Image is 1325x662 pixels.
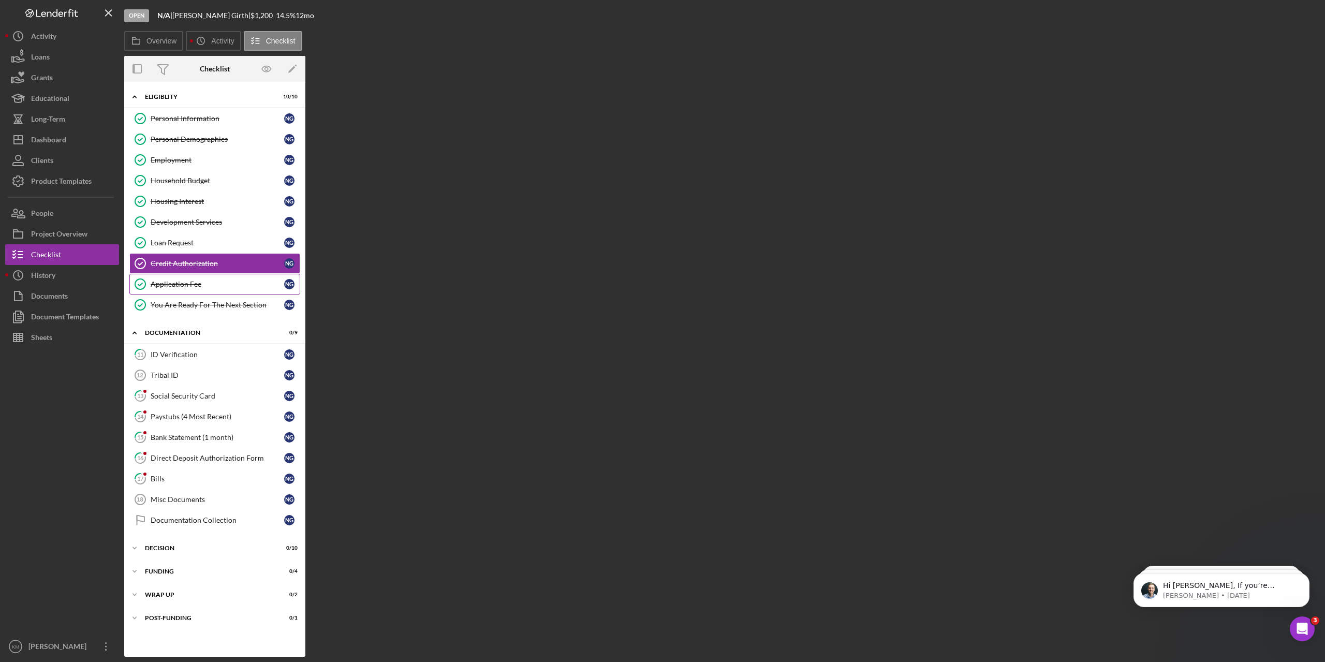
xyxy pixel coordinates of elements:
[151,301,284,309] div: You Are Ready For The Next Section
[5,150,119,171] button: Clients
[5,244,119,265] a: Checklist
[151,114,284,123] div: Personal Information
[151,156,284,164] div: Employment
[31,244,61,268] div: Checklist
[137,372,143,378] tspan: 12
[124,9,149,22] div: Open
[31,286,68,309] div: Documents
[129,365,300,386] a: 12Tribal IDNG
[137,454,144,461] tspan: 16
[279,94,298,100] div: 10 / 10
[31,129,66,153] div: Dashboard
[137,434,143,440] tspan: 15
[145,568,272,575] div: Funding
[129,489,300,510] a: 18Misc DocumentsNG
[284,238,295,248] div: N G
[151,392,284,400] div: Social Security Card
[5,47,119,67] button: Loans
[129,386,300,406] a: 13Social Security CardNG
[129,150,300,170] a: EmploymentNG
[151,495,284,504] div: Misc Documents
[5,265,119,286] a: History
[31,265,55,288] div: History
[284,113,295,124] div: N G
[151,259,284,268] div: Credit Authorization
[145,94,272,100] div: Eligiblity
[31,67,53,91] div: Grants
[279,592,298,598] div: 0 / 2
[5,327,119,348] button: Sheets
[151,413,284,421] div: Paystubs (4 Most Recent)
[151,135,284,143] div: Personal Demographics
[244,31,302,51] button: Checklist
[5,109,119,129] button: Long-Term
[129,191,300,212] a: Housing InterestNG
[5,26,119,47] button: Activity
[296,11,314,20] div: 12 mo
[5,129,119,150] button: Dashboard
[129,232,300,253] a: Loan RequestNG
[284,258,295,269] div: N G
[151,176,284,185] div: Household Budget
[284,217,295,227] div: N G
[211,37,234,45] label: Activity
[137,496,143,503] tspan: 18
[284,155,295,165] div: N G
[284,453,295,463] div: N G
[5,286,119,306] button: Documents
[31,109,65,132] div: Long-Term
[151,218,284,226] div: Development Services
[5,224,119,244] a: Project Overview
[279,615,298,621] div: 0 / 1
[284,411,295,422] div: N G
[129,448,300,468] a: 16Direct Deposit Authorization FormNG
[129,108,300,129] a: Personal InformationNG
[266,37,296,45] label: Checklist
[129,344,300,365] a: 11ID VerificationNG
[151,197,284,205] div: Housing Interest
[31,47,50,70] div: Loans
[12,644,19,650] text: KM
[129,253,300,274] a: Credit AuthorizationNG
[5,88,119,109] button: Educational
[200,65,230,73] div: Checklist
[137,351,143,358] tspan: 11
[5,171,119,192] button: Product Templates
[151,239,284,247] div: Loan Request
[284,279,295,289] div: N G
[284,494,295,505] div: N G
[279,545,298,551] div: 0 / 10
[145,615,272,621] div: Post-Funding
[151,350,284,359] div: ID Verification
[151,280,284,288] div: Application Fee
[129,510,300,531] a: Documentation CollectionNG
[151,516,284,524] div: Documentation Collection
[5,306,119,327] button: Document Templates
[186,31,241,51] button: Activity
[129,274,300,295] a: Application FeeNG
[146,37,176,45] label: Overview
[279,568,298,575] div: 0 / 4
[5,636,119,657] button: KM[PERSON_NAME]
[284,134,295,144] div: N G
[251,11,273,20] span: $1,200
[31,150,53,173] div: Clients
[1290,616,1315,641] iframe: Intercom live chat
[129,468,300,489] a: 17BillsNG
[129,427,300,448] a: 15Bank Statement (1 month)NG
[151,433,284,442] div: Bank Statement (1 month)
[137,392,143,399] tspan: 13
[31,88,69,111] div: Educational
